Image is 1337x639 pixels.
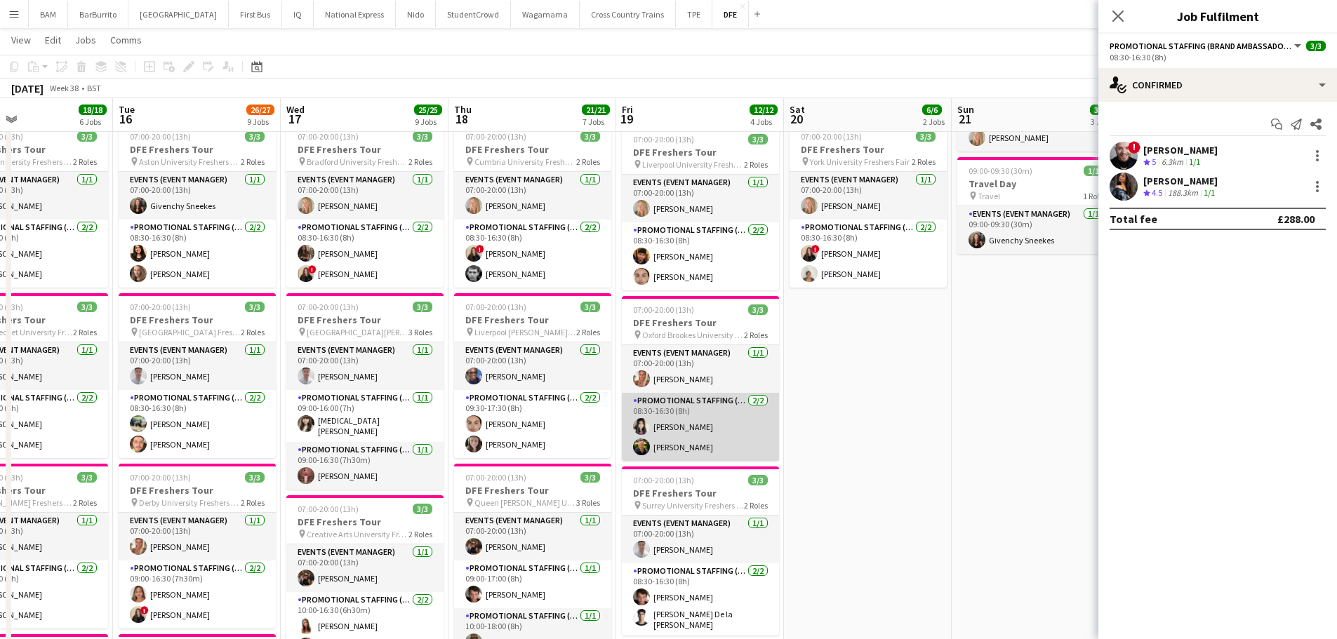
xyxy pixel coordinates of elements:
span: 07:00-20:00 (13h) [465,302,526,312]
h3: DFE Freshers Tour [286,516,444,528]
div: 6 Jobs [79,116,106,127]
app-card-role: Events (Event Manager)1/107:00-20:00 (13h)[PERSON_NAME] [622,345,779,393]
span: 2 Roles [73,327,97,337]
div: 07:00-20:00 (13h)3/3DFE Freshers Tour York University Freshers Fair2 RolesEvents (Event Manager)1... [790,123,947,288]
app-skills-label: 1/1 [1204,187,1215,198]
span: Sat [790,103,805,116]
app-card-role: Promotional Staffing (Brand Ambassadors)2/208:30-16:30 (8h)![PERSON_NAME][PERSON_NAME] [790,220,947,288]
span: Sun [957,103,974,116]
span: 3 Roles [408,327,432,337]
app-card-role: Events (Event Manager)1/107:00-20:00 (13h)[PERSON_NAME] [286,544,444,592]
button: DFE [712,1,749,28]
button: National Express [314,1,396,28]
span: 07:00-20:00 (13h) [130,302,191,312]
span: Creative Arts University Freshers Fair [307,529,408,539]
div: 9 Jobs [247,116,274,127]
span: 3/3 [748,475,768,485]
span: 12/12 [750,105,778,115]
div: [PERSON_NAME] [1143,144,1218,156]
button: Nido [396,1,436,28]
div: 07:00-20:00 (13h)3/3DFE Freshers Tour Liverpool [PERSON_NAME] University Freshers Fair2 RolesEven... [454,293,611,458]
app-card-role: Events (Event Manager)1/107:00-20:00 (13h)[PERSON_NAME] [119,342,276,390]
app-card-role: Events (Event Manager)1/107:00-20:00 (13h)[PERSON_NAME] [454,342,611,390]
span: [GEOGRAPHIC_DATA] Freshers Fair [139,327,241,337]
span: 07:00-20:00 (13h) [298,131,359,142]
app-card-role: Promotional Staffing (Brand Ambassadors)1/109:00-17:00 (8h)[PERSON_NAME] [454,560,611,608]
span: 07:00-20:00 (13h) [130,472,191,483]
app-card-role: Events (Event Manager)1/107:00-20:00 (13h)[PERSON_NAME] [286,172,444,220]
span: Surrey University Freshers Fair [642,500,744,511]
span: 3/3 [1306,41,1326,51]
app-job-card: 07:00-20:00 (13h)3/3DFE Freshers Tour Surrey University Freshers Fair2 RolesEvents (Event Manager... [622,466,779,635]
div: 07:00-20:00 (13h)3/3DFE Freshers Tour Cumbria University Freshers Fair2 RolesEvents (Event Manage... [454,123,611,288]
div: 4 Jobs [750,116,777,127]
span: 19 [620,111,633,127]
app-card-role: Promotional Staffing (Brand Ambassadors)2/209:30-17:30 (8h)[PERSON_NAME][PERSON_NAME] [454,390,611,458]
h3: DFE Freshers Tour [286,143,444,156]
span: 1/1 [1084,166,1103,176]
app-card-role: Promotional Staffing (Brand Ambassadors)2/208:30-16:30 (8h)[PERSON_NAME][PERSON_NAME] [119,390,276,458]
app-job-card: 07:00-20:00 (13h)3/3DFE Freshers Tour Derby University Freshers Fair2 RolesEvents (Event Manager)... [119,464,276,628]
span: 16 [117,111,135,127]
app-job-card: 07:00-20:00 (13h)3/3DFE Freshers Tour Oxford Brookes University Freshers Fair2 RolesEvents (Event... [622,296,779,461]
h3: DFE Freshers Tour [286,314,444,326]
span: 07:00-20:00 (13h) [633,134,694,144]
app-card-role: Events (Event Manager)1/107:00-20:00 (13h)Givenchy Sneekes [119,172,276,220]
span: ! [308,265,317,274]
div: £288.00 [1277,212,1315,226]
div: [PERSON_NAME] [1143,175,1218,187]
app-card-role: Events (Event Manager)1/107:00-20:00 (13h)[PERSON_NAME] [622,175,779,222]
h3: DFE Freshers Tour [790,143,947,156]
span: 3/3 [748,304,768,315]
app-card-role: Promotional Staffing (Brand Ambassadors)2/208:30-16:30 (8h)![PERSON_NAME][PERSON_NAME] [454,220,611,288]
span: ! [140,606,149,614]
span: 07:00-20:00 (13h) [633,475,694,485]
span: Oxford Brookes University Freshers Fair [642,330,744,340]
div: Total fee [1110,212,1157,226]
span: 6/6 [922,105,942,115]
span: Aston University Freshers Fair [139,156,241,167]
span: 17 [284,111,305,127]
span: 2 Roles [744,330,768,340]
app-card-role: Promotional Staffing (Brand Ambassadors)2/208:30-16:30 (8h)[PERSON_NAME][PERSON_NAME] De la [PERS... [622,563,779,635]
span: Liverpool University Freshers Fair [642,159,744,170]
span: 07:00-20:00 (13h) [130,131,191,142]
button: StudentCrowd [436,1,511,28]
span: 2 Roles [73,156,97,167]
span: ! [1128,141,1140,154]
span: 09:00-09:30 (30m) [969,166,1032,176]
span: 21 [955,111,974,127]
span: 3/3 [77,302,97,312]
h3: DFE Freshers Tour [454,143,611,156]
span: Jobs [75,34,96,46]
span: 3/3 [580,302,600,312]
span: 3/3 [77,131,97,142]
app-card-role: Promotional Staffing (Brand Ambassadors)2/208:30-16:30 (8h)[PERSON_NAME][PERSON_NAME] [622,222,779,290]
span: 4.5 [1152,187,1162,198]
span: 5 [1152,156,1156,167]
h3: DFE Freshers Tour [119,484,276,497]
app-card-role: Promotional Staffing (Brand Ambassadors)2/208:30-16:30 (8h)[PERSON_NAME]![PERSON_NAME] [286,220,444,288]
span: Week 38 [46,83,81,93]
span: Comms [110,34,142,46]
div: 2 Jobs [923,116,945,127]
span: 07:00-20:00 (13h) [801,131,862,142]
span: 07:00-20:00 (13h) [298,504,359,514]
span: 26/27 [246,105,274,115]
span: York University Freshers Fair [810,156,910,167]
span: 2 Roles [241,156,265,167]
span: Derby University Freshers Fair [139,497,241,508]
button: TPE [676,1,712,28]
button: BarBurrito [68,1,128,28]
h3: DFE Freshers Tour [622,487,779,499]
app-card-role: Events (Event Manager)1/107:00-20:00 (13h)[PERSON_NAME] [790,172,947,220]
h3: Job Fulfilment [1098,7,1337,25]
span: 3/3 [748,134,768,144]
h3: Travel Day [957,177,1115,190]
span: Fri [622,103,633,116]
span: 3/3 [413,131,432,142]
app-job-card: 07:00-20:00 (13h)3/3DFE Freshers Tour [GEOGRAPHIC_DATA] Freshers Fair2 RolesEvents (Event Manager... [119,293,276,458]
